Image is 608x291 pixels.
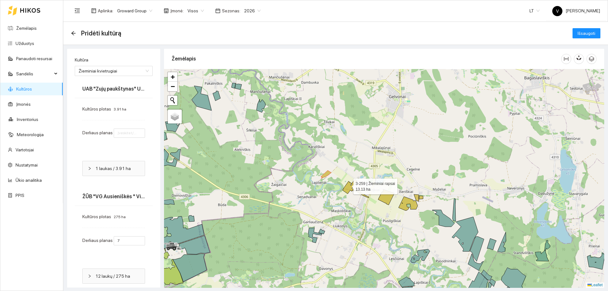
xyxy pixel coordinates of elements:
[17,117,38,122] a: Inventorius
[114,129,145,138] input: Įveskite t/Ha
[529,6,540,16] span: LT
[573,28,600,38] button: Išsaugoti
[95,165,140,172] span: 1 laukas / 3.91 ha
[82,80,145,98] div: UAB "Zujų paukštynas" Ukmerge
[172,50,561,68] div: Žemėlapis
[16,41,34,46] a: Užduotys
[561,54,571,64] button: column-width
[171,82,175,90] span: −
[187,6,204,16] span: Visos
[71,4,84,17] button: menu-fold
[168,82,177,91] a: Zoom out
[16,86,32,92] a: Kultūros
[168,96,177,105] button: Initiate a new search
[168,72,177,82] a: Zoom in
[74,8,80,14] span: menu-fold
[171,73,175,81] span: +
[91,8,96,13] span: layout
[578,30,595,37] span: Išsaugoti
[114,215,126,219] span: 275 ha
[71,31,76,36] div: Atgal
[82,214,111,219] span: Kultūros plotas
[16,56,52,61] a: Panaudoti resursai
[83,269,145,283] div: 12 laukų / 275 ha
[83,161,145,176] div: 1 laukas / 3.91 ha
[82,106,111,111] span: Kultūros plotas
[88,274,92,278] span: right
[75,57,88,63] label: Kultūra
[16,147,34,152] a: Vartotojai
[117,6,152,16] span: Groward Group
[16,26,37,31] a: Žemėlapis
[16,102,31,107] a: Įmonės
[170,7,184,14] span: Įmonė :
[552,8,600,13] span: [PERSON_NAME]
[114,236,145,245] input: Įveskite t/Ha
[16,162,38,168] a: Nustatymai
[561,56,571,61] span: column-width
[98,7,113,14] span: Aplinka :
[95,273,140,280] span: 12 laukų / 275 ha
[114,107,126,111] span: 3.91 ha
[16,67,52,80] span: Sandėlis
[81,28,121,38] span: Pridėti kultūrą
[82,238,113,243] span: Derliaus planas
[82,130,113,135] span: Derliaus planas
[79,66,149,76] span: Žieminiai kvietrugiai
[82,187,145,206] div: ŽŪB "VG Ausieniškės " Vievis
[244,6,261,16] span: 2026
[17,132,44,137] a: Meteorologija
[587,283,603,287] a: Leaflet
[71,31,76,36] span: arrow-left
[168,110,182,123] a: Layers
[88,167,92,170] span: right
[215,8,220,13] span: calendar
[16,193,24,198] a: PPIS
[222,7,240,14] span: Sezonas :
[556,6,559,16] span: V
[164,8,169,13] span: shop
[16,178,42,183] a: Ūkio analitika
